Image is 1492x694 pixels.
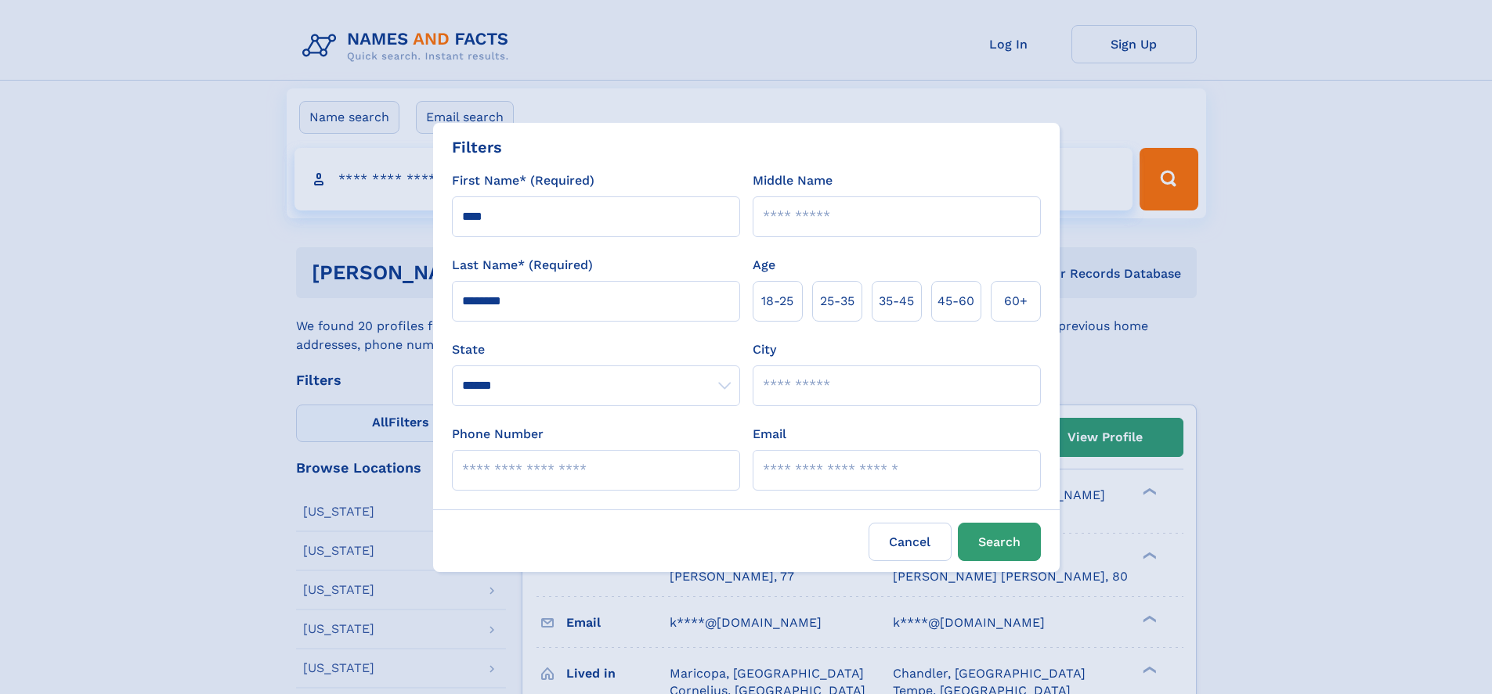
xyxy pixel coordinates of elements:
[452,340,740,359] label: State
[753,256,775,275] label: Age
[1004,292,1028,311] span: 60+
[937,292,974,311] span: 45‑60
[879,292,914,311] span: 35‑45
[452,425,544,444] label: Phone Number
[753,340,776,359] label: City
[761,292,793,311] span: 18‑25
[753,425,786,444] label: Email
[958,523,1041,561] button: Search
[452,256,593,275] label: Last Name* (Required)
[869,523,952,561] label: Cancel
[452,135,502,159] div: Filters
[753,171,833,190] label: Middle Name
[452,171,594,190] label: First Name* (Required)
[820,292,854,311] span: 25‑35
